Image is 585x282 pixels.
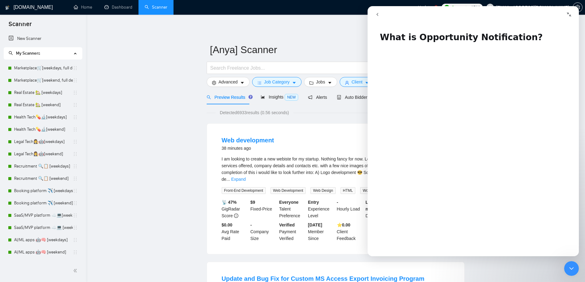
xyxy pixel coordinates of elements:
[309,80,314,85] span: folder
[207,77,250,87] button: settingAdvancedcaret-down
[73,268,79,274] span: double-left
[14,136,73,148] a: Legal Tech👩‍⚖️🤖[weekdays]
[573,5,583,10] a: setting
[240,80,244,85] span: caret-down
[14,222,73,234] a: SaaS/MVP platform ☁️💻 [weekend]
[14,234,73,246] a: AI/ML apps 🤖🧠 [weekdays]
[4,87,82,99] li: Real Estate 🏡 [weekdays]
[73,152,78,156] span: holder
[14,197,73,209] a: Booking platform ✈️ [weekend]
[365,80,369,85] span: caret-down
[4,160,82,172] li: Recruitment 🔍📋 [weekdays]
[73,139,78,144] span: holder
[368,6,579,256] iframe: Intercom live chat
[210,42,452,57] input: Scanner name...
[73,90,78,95] span: holder
[434,6,438,10] a: 5
[340,77,375,87] button: userClientcaret-down
[14,111,73,123] a: Health Tech💊🔬[weekdays]
[328,80,332,85] span: caret-down
[345,80,349,85] span: user
[336,222,365,242] div: Client Feedback
[307,199,336,219] div: Experience Level
[222,275,424,282] a: Update and Bug Fix for Custom MS Access Export Invoicing Program
[14,87,73,99] a: Real Estate 🏡 [weekdays]
[4,99,82,111] li: Real Estate 🏡 [weekend]
[73,102,78,107] span: holder
[220,222,249,242] div: Avg Rate Paid
[307,222,336,242] div: Member Since
[250,200,255,205] b: $ 9
[4,258,82,271] li: Childcare services
[9,51,40,56] span: My Scanners
[364,199,393,219] div: Duration
[4,148,82,160] li: Legal Tech👩‍⚖️🤖[weekend]
[4,197,82,209] li: Booking platform ✈️ [weekend]
[14,246,73,258] a: AI/ML apps 🤖🧠 [weekend]
[4,20,37,33] span: Scanner
[564,261,579,276] iframe: Intercom live chat
[285,94,298,101] span: NEW
[73,66,78,71] span: holder
[14,185,73,197] a: Booking platform ✈️ [weekdays]
[14,74,73,87] a: Marketplace🛒[weekend, full description]
[73,127,78,132] span: holder
[5,3,10,13] img: logo
[73,213,78,218] span: holder
[271,187,306,194] span: Web Development
[222,187,266,194] span: Front-End Development
[316,79,325,85] span: Jobs
[14,123,73,136] a: Health Tech💊🔬[weekend]
[418,5,434,10] span: Updates
[573,2,583,12] button: setting
[216,109,293,116] span: Detected 6933 results (0.56 seconds)
[4,62,82,74] li: Marketplace🛒[weekdays, full description]
[73,238,78,242] span: holder
[226,177,230,182] span: ...
[234,214,238,218] span: info-circle
[337,200,338,205] b: -
[4,136,82,148] li: Legal Tech👩‍⚖️🤖[weekdays]
[4,111,82,123] li: Health Tech💊🔬[weekdays]
[4,246,82,258] li: AI/ML apps 🤖🧠 [weekend]
[248,94,253,100] div: Tooltip anchor
[145,5,167,10] a: searchScanner
[278,199,307,219] div: Talent Preference
[365,200,389,211] b: Less than 1 month
[308,95,327,100] span: Alerts
[337,222,350,227] b: ⭐️ 0.00
[304,77,337,87] button: folderJobscaret-down
[337,95,341,99] span: robot
[360,187,383,194] span: WordPress
[249,199,278,219] div: Fixed-Price
[231,177,246,182] a: Expand
[14,172,73,185] a: Recruitment 🔍📋 [weekend]
[451,4,470,11] span: Connects:
[249,222,278,242] div: Company Size
[4,74,82,87] li: Marketplace🛒[weekend, full description]
[264,79,290,85] span: Job Category
[212,80,216,85] span: setting
[341,187,356,194] span: HTML
[4,172,82,185] li: Recruitment 🔍📋 [weekend]
[73,164,78,169] span: holder
[222,156,450,183] div: I am looking to create a new webiste for my startup. Nothing fancy for now. Looking for the basic...
[73,176,78,181] span: holder
[308,222,322,227] b: [DATE]
[4,185,82,197] li: Booking platform ✈️ [weekdays]
[14,209,73,222] a: SaaS/MVP platform ☁️💻[weekdays]
[14,62,73,74] a: Marketplace🛒[weekdays, full description]
[488,5,492,10] span: user
[210,64,374,72] input: Search Freelance Jobs...
[9,51,13,55] span: search
[261,95,265,99] span: area-chart
[337,95,367,100] span: Auto Bidder
[14,148,73,160] a: Legal Tech👩‍⚖️🤖[weekend]
[73,225,78,230] span: holder
[222,137,274,144] a: Web development
[73,78,78,83] span: holder
[444,5,449,10] img: upwork-logo.png
[73,250,78,255] span: holder
[261,95,298,99] span: Insights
